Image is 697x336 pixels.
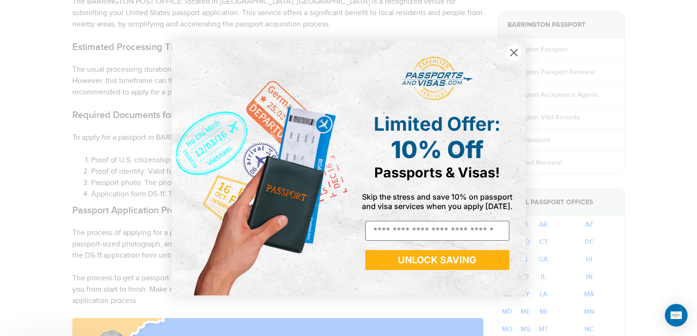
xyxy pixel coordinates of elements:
span: 10% Off [391,135,483,164]
button: Close dialog [506,44,522,61]
span: Passports & Visas! [374,164,500,181]
img: de9cda0d-0715-46ca-9a25-073762a91ba7.png [172,41,349,295]
div: Open Intercom Messenger [665,304,688,327]
img: passports and visas [402,57,473,101]
span: Skip the stress and save 10% on passport and visa services when you apply [DATE]. [362,192,513,211]
span: Limited Offer: [374,112,500,135]
button: UNLOCK SAVING [365,250,509,270]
